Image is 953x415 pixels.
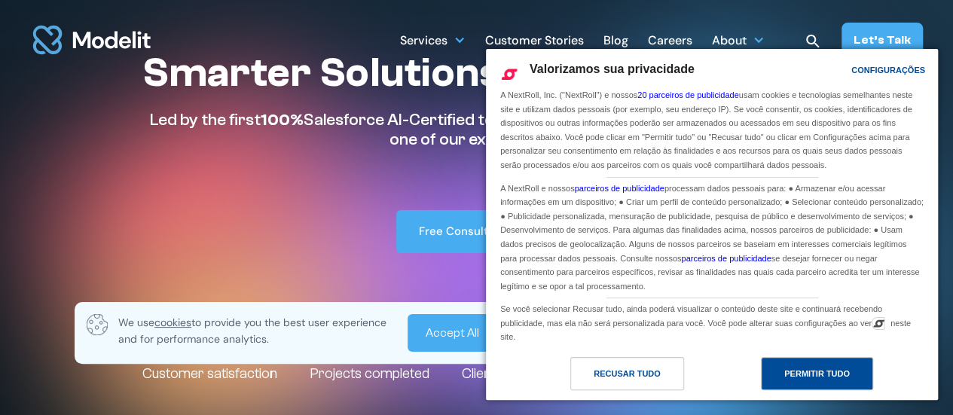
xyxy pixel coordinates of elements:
[261,110,304,130] span: 100%
[462,365,627,383] p: Clients extend engagement
[603,25,628,54] a: Blog
[485,27,584,56] div: Customer Stories
[574,184,664,193] a: parceiros de publicidade
[842,23,923,57] a: Let’s Talk
[396,210,557,253] a: Free Consultation
[485,25,584,54] a: Customer Stories
[712,25,765,54] div: About
[118,314,397,347] p: We use to provide you the best user experience and for performance analytics.
[497,298,927,346] div: Se você selecionar Recusar tudo, ainda poderá visualizar o conteúdo deste site e continuará receb...
[142,110,777,150] p: Led by the first Salesforce AI-Certified team. Schedule a free consultation with one of our experts.
[681,254,771,263] a: parceiros de publicidade
[712,357,929,398] a: Permitir Tudo
[419,224,515,240] div: Free Consultation
[497,87,927,173] div: A NextRoll, Inc. ("NextRoll") e nossos usam cookies e tecnologias semelhantes neste site e utiliz...
[637,90,739,99] a: 20 parceiros de publicidade
[712,27,747,56] div: About
[594,365,661,382] div: Recusar tudo
[310,365,429,383] p: Projects completed
[530,63,695,75] span: Valorizamos sua privacidade
[603,27,628,56] div: Blog
[142,365,277,383] p: Customer satisfaction
[784,365,850,382] div: Permitir Tudo
[495,357,712,398] a: Recusar tudo
[851,62,925,78] div: Configurações
[400,27,447,56] div: Services
[154,316,191,329] span: cookies
[854,32,911,48] div: Let’s Talk
[648,27,692,56] div: Careers
[408,314,497,352] a: Accept All
[30,17,154,63] a: home
[30,17,154,63] img: modelit logo
[497,178,927,295] div: A NextRoll e nossos processam dados pessoais para: ● Armazenar e/ou acessar informações em um dis...
[825,58,861,86] a: Configurações
[648,25,692,54] a: Careers
[400,25,466,54] div: Services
